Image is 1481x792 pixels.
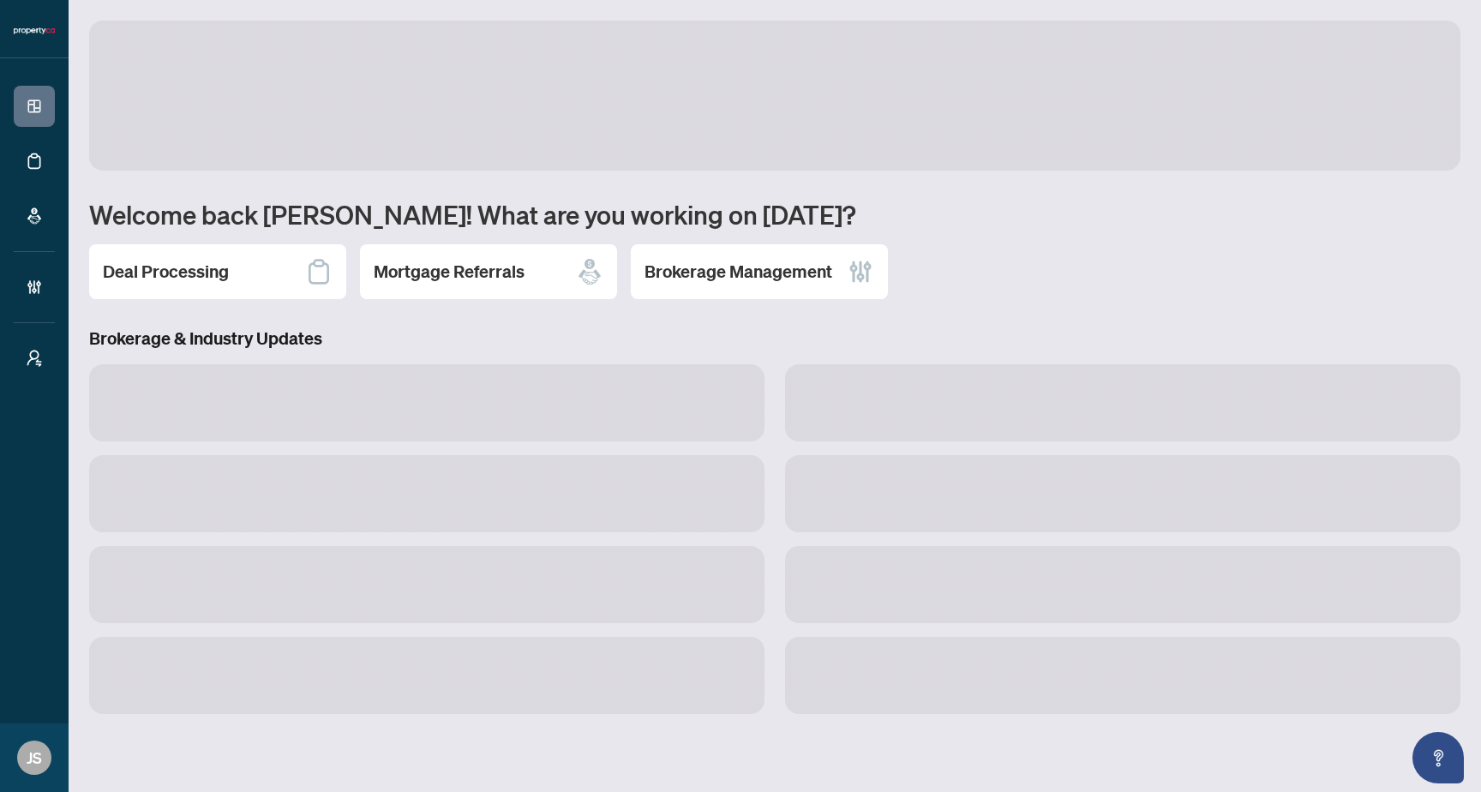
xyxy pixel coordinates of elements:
img: logo [14,26,55,36]
h3: Brokerage & Industry Updates [89,327,1460,351]
span: user-switch [26,350,43,367]
h2: Mortgage Referrals [374,260,525,284]
h2: Deal Processing [103,260,229,284]
span: JS [27,746,42,770]
h1: Welcome back [PERSON_NAME]! What are you working on [DATE]? [89,198,1460,231]
h2: Brokerage Management [645,260,832,284]
button: Open asap [1412,732,1464,783]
